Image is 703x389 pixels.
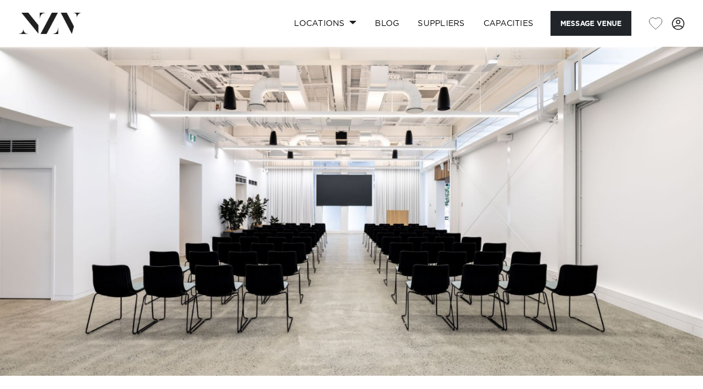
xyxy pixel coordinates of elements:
a: SUPPLIERS [408,11,474,36]
a: Locations [285,11,366,36]
button: Message Venue [551,11,631,36]
a: BLOG [366,11,408,36]
img: nzv-logo.png [18,13,81,33]
a: Capacities [474,11,543,36]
